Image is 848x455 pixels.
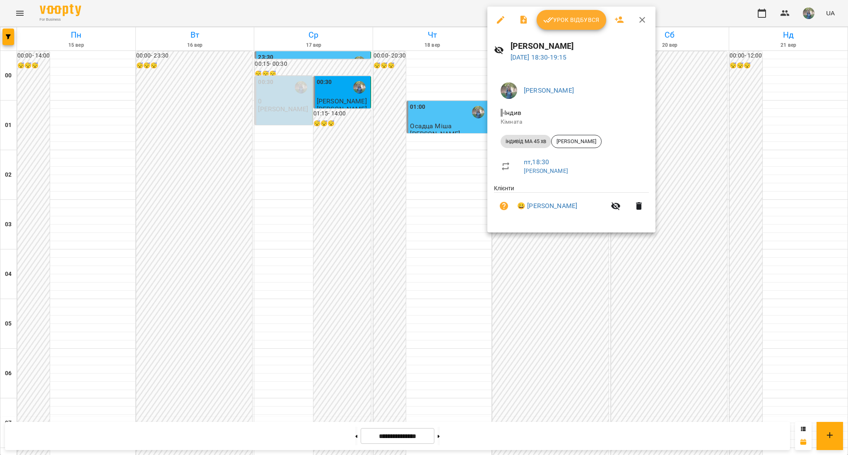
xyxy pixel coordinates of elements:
a: [PERSON_NAME] [524,86,574,94]
div: [PERSON_NAME] [551,135,602,148]
p: Кімната [501,118,642,126]
button: Візит ще не сплачено. Додати оплату? [494,196,514,216]
a: [PERSON_NAME] [524,168,568,174]
a: 😀 [PERSON_NAME] [517,201,577,211]
a: пт , 18:30 [524,158,549,166]
span: індивід МА 45 хв [501,138,551,145]
ul: Клієнти [494,184,649,223]
img: de1e453bb906a7b44fa35c1e57b3518e.jpg [501,82,517,99]
span: Урок відбувся [543,15,600,25]
button: Урок відбувся [537,10,606,30]
span: [PERSON_NAME] [552,138,601,145]
span: - Індив [501,109,523,117]
h6: [PERSON_NAME] [511,40,649,53]
a: [DATE] 18:30-19:15 [511,53,567,61]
